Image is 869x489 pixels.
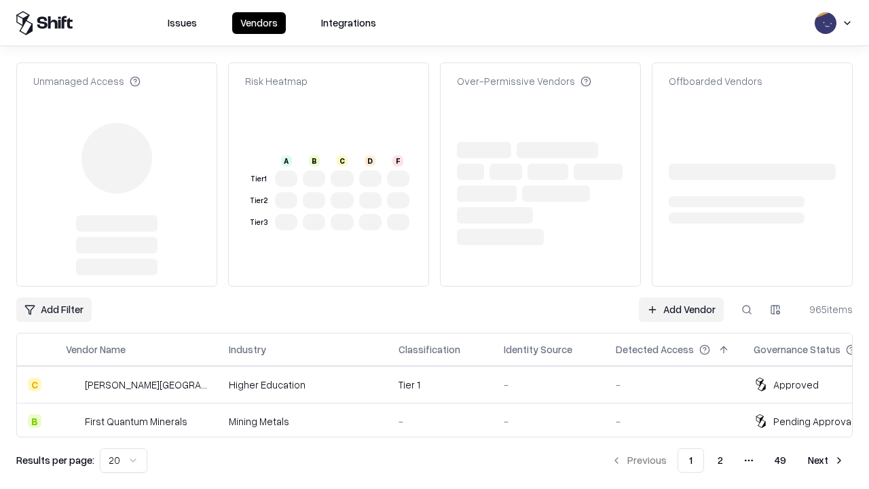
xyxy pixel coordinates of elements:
[800,448,853,473] button: Next
[504,414,594,429] div: -
[504,342,572,357] div: Identity Source
[669,74,762,88] div: Offboarded Vendors
[457,74,591,88] div: Over-Permissive Vendors
[504,378,594,392] div: -
[392,156,403,166] div: F
[248,217,270,228] div: Tier 3
[639,297,724,322] a: Add Vendor
[229,342,266,357] div: Industry
[229,378,377,392] div: Higher Education
[229,414,377,429] div: Mining Metals
[365,156,375,166] div: D
[245,74,308,88] div: Risk Heatmap
[616,414,732,429] div: -
[16,453,94,467] p: Results per page:
[248,173,270,185] div: Tier 1
[616,378,732,392] div: -
[33,74,141,88] div: Unmanaged Access
[773,414,853,429] div: Pending Approval
[28,414,41,428] div: B
[28,378,41,391] div: C
[66,414,79,428] img: First Quantum Minerals
[85,414,187,429] div: First Quantum Minerals
[66,342,126,357] div: Vendor Name
[85,378,207,392] div: [PERSON_NAME][GEOGRAPHIC_DATA]
[754,342,840,357] div: Governance Status
[309,156,320,166] div: B
[399,342,460,357] div: Classification
[248,195,270,206] div: Tier 2
[313,12,384,34] button: Integrations
[773,378,819,392] div: Approved
[281,156,292,166] div: A
[399,414,482,429] div: -
[232,12,286,34] button: Vendors
[616,342,694,357] div: Detected Access
[707,448,734,473] button: 2
[399,378,482,392] div: Tier 1
[603,448,853,473] nav: pagination
[764,448,797,473] button: 49
[798,302,853,316] div: 965 items
[66,378,79,391] img: Reichman University
[678,448,704,473] button: 1
[337,156,348,166] div: C
[160,12,205,34] button: Issues
[16,297,92,322] button: Add Filter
